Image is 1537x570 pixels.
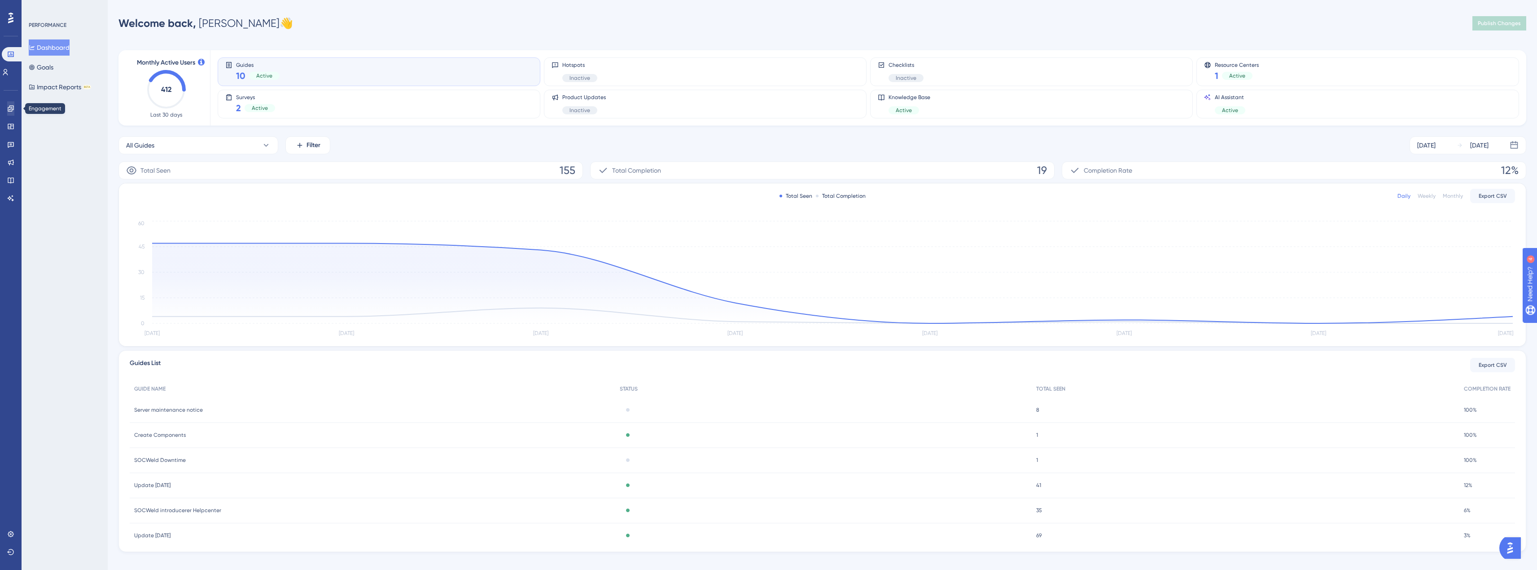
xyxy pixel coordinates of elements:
span: 12% [1464,482,1472,489]
text: 412 [161,85,171,94]
span: 10 [236,70,245,82]
span: GUIDE NAME [134,385,166,392]
button: Impact ReportsBETA [29,79,91,95]
button: Export CSV [1470,358,1515,372]
tspan: [DATE] [145,330,160,336]
span: Resource Centers [1215,61,1259,68]
tspan: [DATE] [339,330,354,336]
span: Export CSV [1479,361,1507,369]
span: Guides List [130,358,161,373]
span: Total Seen [140,165,171,176]
span: Need Help? [21,2,56,13]
span: 100% [1464,457,1477,464]
span: Publish Changes [1478,20,1521,27]
button: Publish Changes [1472,16,1526,30]
div: PERFORMANCE [29,22,66,29]
span: SOCWeld Downtime [134,457,186,464]
tspan: 45 [139,244,145,250]
span: Active [256,72,272,79]
span: Inactive [896,74,916,82]
button: All Guides [118,136,278,154]
span: Filter [307,140,320,151]
span: Active [1229,72,1245,79]
span: 1 [1215,70,1218,82]
tspan: [DATE] [1311,330,1326,336]
tspan: [DATE] [533,330,548,336]
tspan: [DATE] [1117,330,1132,336]
iframe: UserGuiding AI Assistant Launcher [1499,535,1526,561]
span: Welcome back, [118,17,196,30]
span: TOTAL SEEN [1036,385,1065,392]
span: 100% [1464,431,1477,439]
span: Create Components [134,431,186,439]
tspan: 15 [140,295,145,301]
span: Server maintenance notice [134,406,203,413]
tspan: [DATE] [727,330,743,336]
span: Monthly Active Users [137,57,195,68]
span: Hotspots [562,61,597,69]
span: 6% [1464,507,1471,514]
div: 4 [62,4,65,12]
tspan: 60 [138,220,145,226]
span: Product Updates [562,94,606,101]
span: 100% [1464,406,1477,413]
span: Active [896,107,912,114]
span: 1 [1036,457,1038,464]
div: BETA [83,85,91,89]
div: Monthly [1443,192,1463,200]
span: Export CSV [1479,192,1507,200]
span: 3% [1464,532,1471,539]
span: Total Completion [612,165,661,176]
div: [DATE] [1470,140,1489,151]
span: Checklists [889,61,924,69]
span: Inactive [569,74,590,82]
span: STATUS [620,385,638,392]
span: Knowledge Base [889,94,930,101]
div: Total Completion [816,192,866,200]
span: 35 [1036,507,1042,514]
span: Completion Rate [1084,165,1132,176]
div: [DATE] [1417,140,1436,151]
span: 8 [1036,406,1039,413]
button: Goals [29,59,53,75]
span: AI Assistant [1215,94,1245,101]
tspan: 0 [141,320,145,326]
span: Last 30 days [150,111,182,118]
span: 2 [236,102,241,114]
span: 12% [1501,163,1519,178]
span: 155 [560,163,575,178]
span: Active [252,104,268,112]
span: Update [DATE] [134,532,171,539]
span: Inactive [569,107,590,114]
span: Surveys [236,94,275,100]
span: 69 [1036,532,1042,539]
div: [PERSON_NAME] 👋 [118,16,293,30]
span: Guides [236,61,280,68]
tspan: 30 [138,269,145,275]
tspan: [DATE] [922,330,937,336]
span: 41 [1036,482,1041,489]
span: SOCWeld introducerer Helpcenter [134,507,221,514]
span: Active [1222,107,1238,114]
div: Weekly [1418,192,1436,200]
div: Daily [1397,192,1410,200]
span: 1 [1036,431,1038,439]
button: Export CSV [1470,189,1515,203]
button: Dashboard [29,39,70,56]
span: COMPLETION RATE [1464,385,1511,392]
span: Update [DATE] [134,482,171,489]
div: Total Seen [779,192,812,200]
button: Filter [285,136,330,154]
tspan: [DATE] [1498,330,1513,336]
span: All Guides [126,140,154,151]
span: 19 [1037,163,1047,178]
